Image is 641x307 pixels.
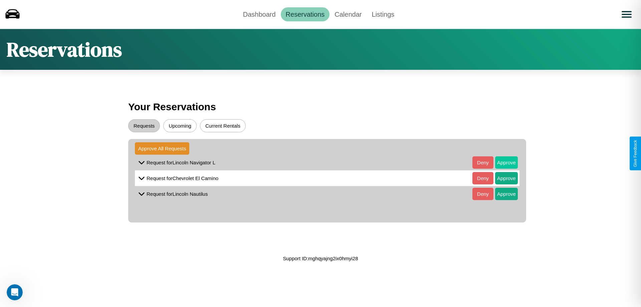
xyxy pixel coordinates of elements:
[128,119,160,132] button: Requests
[367,7,399,21] a: Listings
[330,7,367,21] a: Calendar
[472,188,493,200] button: Deny
[128,98,513,116] h3: Your Reservations
[238,7,281,21] a: Dashboard
[147,174,218,183] p: Request for Chevrolet El Camino
[163,119,197,132] button: Upcoming
[495,172,518,184] button: Approve
[495,156,518,169] button: Approve
[147,158,215,167] p: Request for Lincoln Navigator L
[200,119,246,132] button: Current Rentals
[472,172,493,184] button: Deny
[7,284,23,300] iframe: Intercom live chat
[633,140,638,167] div: Give Feedback
[617,5,636,24] button: Open menu
[495,188,518,200] button: Approve
[281,7,330,21] a: Reservations
[147,189,208,198] p: Request for Lincoln Nautilus
[472,156,493,169] button: Deny
[135,142,189,155] button: Approve All Requests
[7,36,122,63] h1: Reservations
[283,254,358,263] p: Support ID: mghqyajng2ix0hmyi28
